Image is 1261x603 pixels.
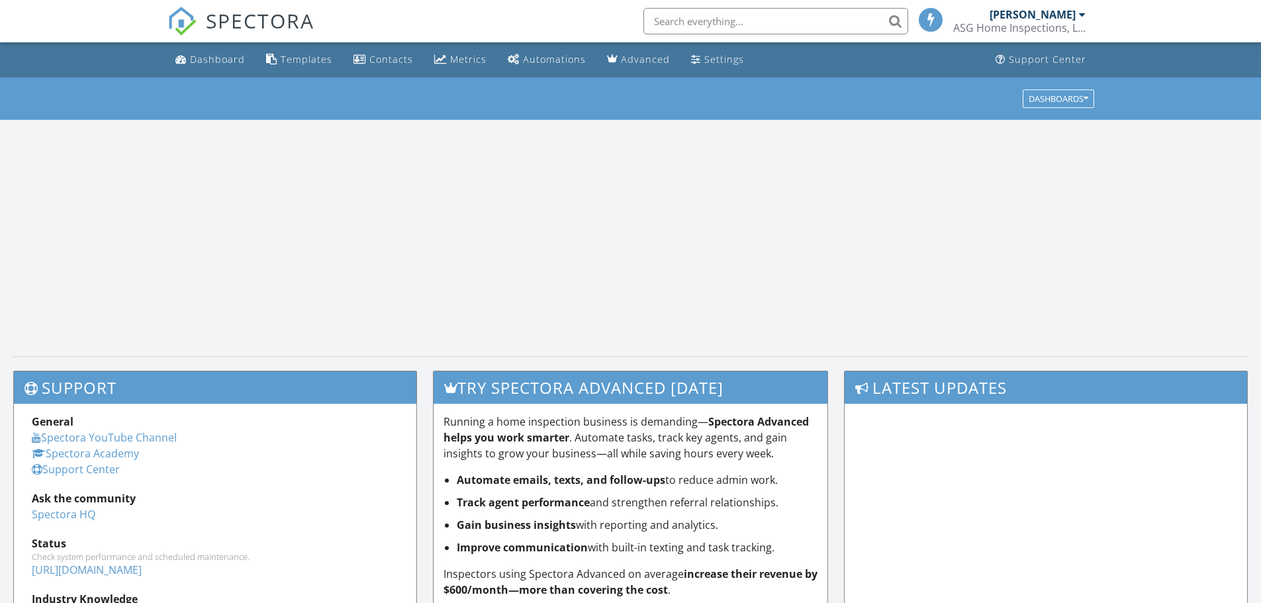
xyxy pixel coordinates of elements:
[450,53,487,66] div: Metrics
[523,53,586,66] div: Automations
[32,551,398,562] div: Check system performance and scheduled maintenance.
[32,535,398,551] div: Status
[457,518,576,532] strong: Gain business insights
[643,8,908,34] input: Search everything...
[845,371,1247,404] h3: Latest Updates
[444,414,818,461] p: Running a home inspection business is demanding— . Automate tasks, track key agents, and gain ins...
[444,567,817,597] strong: increase their revenue by $600/month—more than covering the cost
[261,48,338,72] a: Templates
[14,371,416,404] h3: Support
[704,53,744,66] div: Settings
[281,53,332,66] div: Templates
[457,539,818,555] li: with built-in texting and task tracking.
[206,7,314,34] span: SPECTORA
[457,517,818,533] li: with reporting and analytics.
[190,53,245,66] div: Dashboard
[444,566,818,598] p: Inspectors using Spectora Advanced on average .
[990,8,1076,21] div: [PERSON_NAME]
[457,473,665,487] strong: Automate emails, texts, and follow-ups
[1023,89,1094,108] button: Dashboards
[32,563,142,577] a: [URL][DOMAIN_NAME]
[429,48,492,72] a: Metrics
[457,495,590,510] strong: Track agent performance
[457,540,588,555] strong: Improve communication
[170,48,250,72] a: Dashboard
[502,48,591,72] a: Automations (Basic)
[348,48,418,72] a: Contacts
[32,507,95,522] a: Spectora HQ
[32,490,398,506] div: Ask the community
[602,48,675,72] a: Advanced
[167,7,197,36] img: The Best Home Inspection Software - Spectora
[369,53,413,66] div: Contacts
[32,414,73,429] strong: General
[32,462,120,477] a: Support Center
[1029,94,1088,103] div: Dashboards
[167,18,314,46] a: SPECTORA
[32,446,139,461] a: Spectora Academy
[32,430,177,445] a: Spectora YouTube Channel
[686,48,749,72] a: Settings
[1009,53,1086,66] div: Support Center
[457,494,818,510] li: and strengthen referral relationships.
[990,48,1092,72] a: Support Center
[434,371,828,404] h3: Try spectora advanced [DATE]
[621,53,670,66] div: Advanced
[457,472,818,488] li: to reduce admin work.
[953,21,1086,34] div: ASG Home Inspections, LLC
[444,414,809,445] strong: Spectora Advanced helps you work smarter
